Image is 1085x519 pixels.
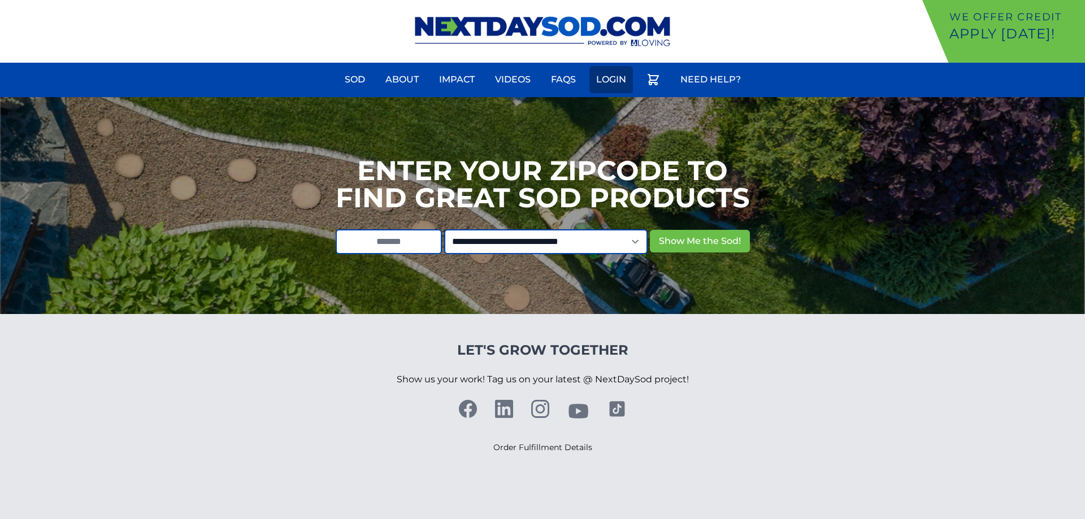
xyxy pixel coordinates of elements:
p: Apply [DATE]! [949,25,1080,43]
a: Order Fulfillment Details [493,442,592,452]
a: Videos [488,66,537,93]
a: About [379,66,426,93]
button: Show Me the Sod! [650,230,750,252]
a: Login [589,66,633,93]
h4: Let's Grow Together [397,341,689,359]
a: Need Help? [674,66,748,93]
p: We offer Credit [949,9,1080,25]
a: Impact [432,66,481,93]
a: FAQs [544,66,583,93]
a: Sod [338,66,372,93]
p: Show us your work! Tag us on your latest @ NextDaySod project! [397,359,689,400]
h1: Enter your Zipcode to Find Great Sod Products [336,157,750,211]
